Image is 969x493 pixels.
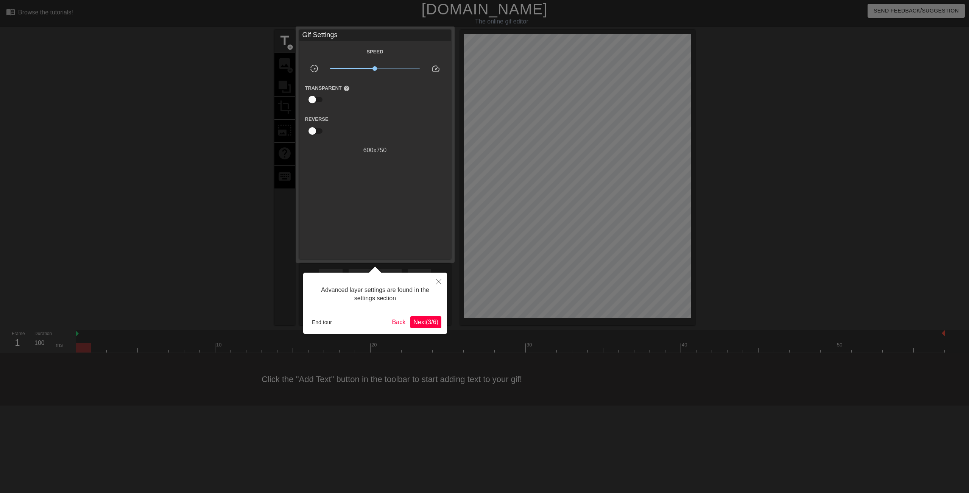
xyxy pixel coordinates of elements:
[389,316,409,328] button: Back
[430,273,447,290] button: Close
[309,278,441,310] div: Advanced layer settings are found in the settings section
[309,317,335,328] button: End tour
[413,319,438,325] span: Next ( 3 / 6 )
[410,316,441,328] button: Next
